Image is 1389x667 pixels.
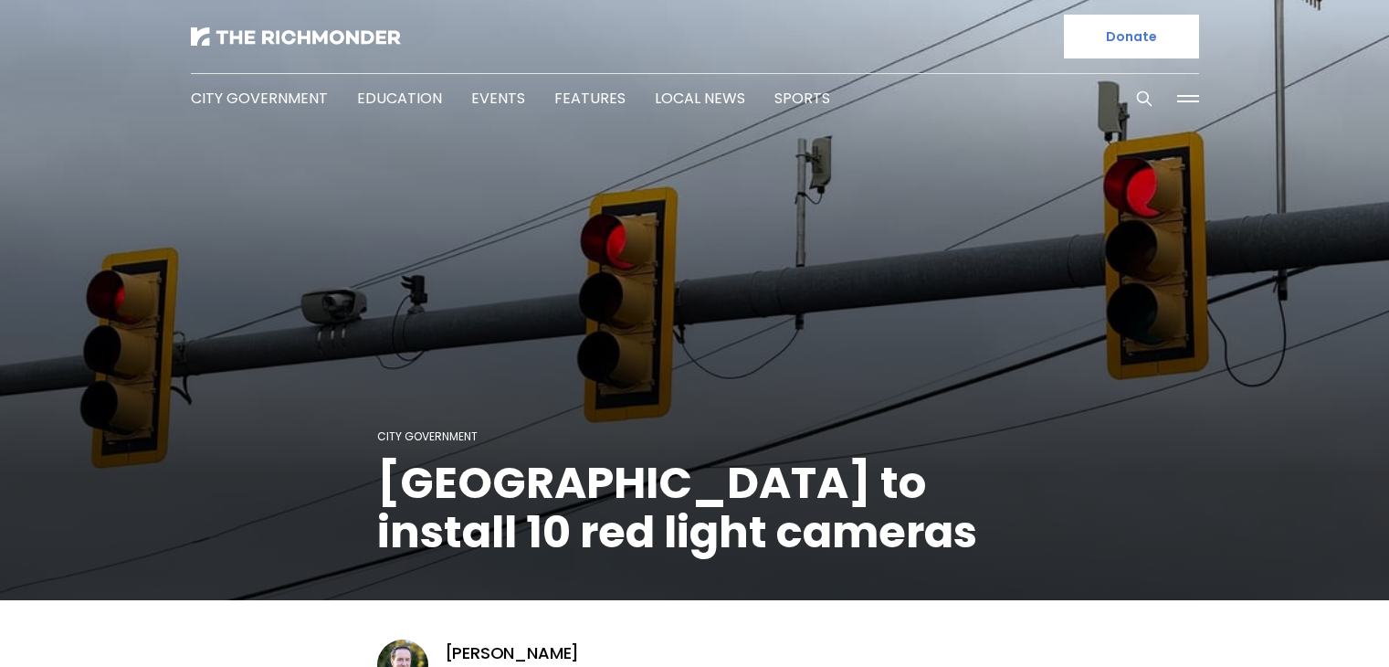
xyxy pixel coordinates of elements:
a: City Government [377,429,478,444]
iframe: portal-trigger [1235,577,1389,667]
a: Sports [774,88,830,109]
a: Local News [655,88,745,109]
a: Events [471,88,525,109]
a: Donate [1064,15,1199,58]
a: Features [554,88,626,109]
a: Education [357,88,442,109]
a: City Government [191,88,328,109]
a: [PERSON_NAME] [445,642,580,664]
h1: [GEOGRAPHIC_DATA] to install 10 red light cameras [377,459,1013,557]
button: Search this site [1131,85,1158,112]
img: The Richmonder [191,27,401,46]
